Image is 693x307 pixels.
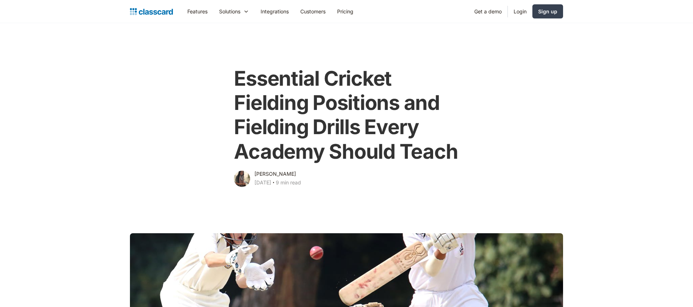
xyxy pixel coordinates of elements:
a: Sign up [532,4,563,18]
h1: Essential Cricket Fielding Positions and Fielding Drills Every Academy Should Teach [234,67,459,164]
div: Solutions [219,8,240,15]
a: Pricing [331,3,359,20]
div: 9 min read [276,178,301,187]
a: Get a demo [468,3,507,20]
a: home [130,7,173,17]
div: ‧ [271,178,276,188]
div: [DATE] [254,178,271,187]
a: Login [508,3,532,20]
div: Sign up [538,8,557,15]
div: Solutions [213,3,255,20]
a: Customers [295,3,331,20]
a: Integrations [255,3,295,20]
a: Features [182,3,213,20]
div: [PERSON_NAME] [254,170,296,178]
